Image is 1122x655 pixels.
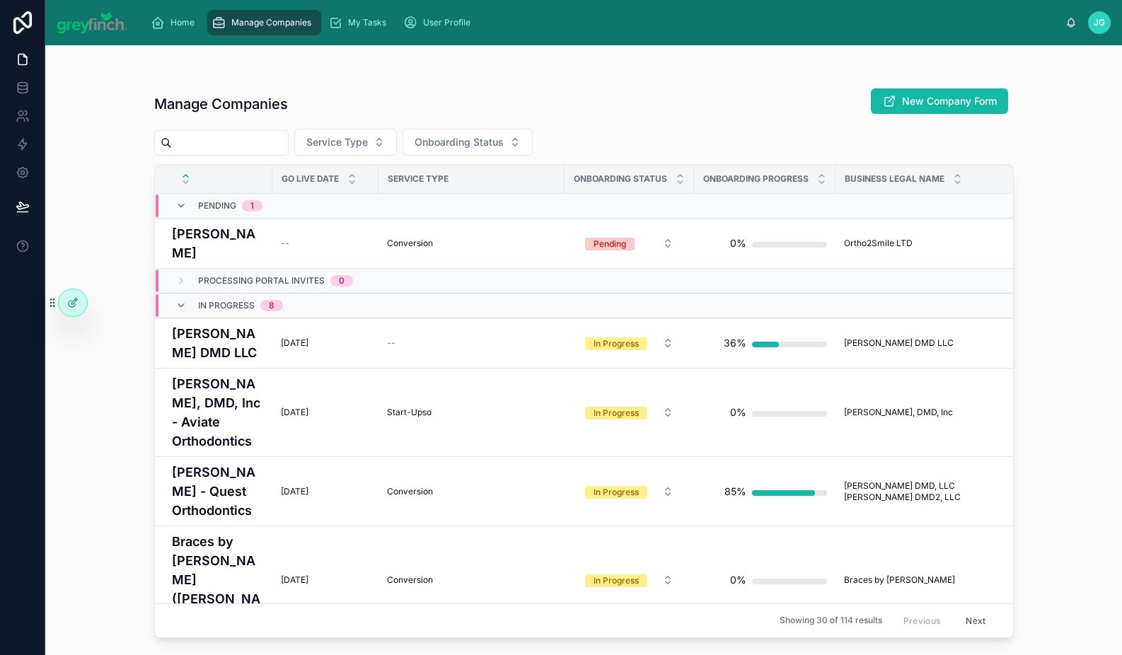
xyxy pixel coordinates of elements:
span: [PERSON_NAME] DMD LLC [844,337,954,349]
img: App logo [57,11,128,34]
div: 0% [730,229,746,257]
h1: Manage Companies [154,94,288,114]
span: Business Legal Name [845,173,944,185]
div: 0 [339,275,345,286]
span: [DATE] [281,407,308,418]
span: My Tasks [348,17,386,28]
a: Select Button [573,399,686,426]
a: 0% [702,229,827,257]
a: User Profile [399,10,480,35]
span: Braces by [PERSON_NAME] [844,574,955,586]
a: [PERSON_NAME] DMD, LLC [PERSON_NAME] DMD2, LLC [844,480,1014,503]
a: Braces by [PERSON_NAME] [844,574,1014,586]
span: Pending [198,200,236,211]
span: Home [170,17,195,28]
a: My Tasks [324,10,396,35]
span: Ortho2Smile LTD [844,238,913,249]
span: Conversion [387,486,433,497]
button: Select Button [294,129,397,156]
span: Conversion [387,238,433,249]
span: JG [1094,17,1105,28]
div: 0% [730,566,746,594]
a: Ortho2Smile LTD [844,238,1014,249]
button: Select Button [403,129,533,156]
div: In Progress [594,407,639,419]
a: Select Button [573,230,686,257]
a: [DATE] [281,337,370,349]
a: Conversion [387,486,556,497]
span: [DATE] [281,486,308,497]
span: Conversion [387,574,433,586]
span: [DATE] [281,337,308,349]
a: [PERSON_NAME] - Quest Orthodontics [172,463,264,520]
span: User Profile [423,17,470,28]
div: 8 [269,300,274,311]
a: Conversion [387,574,556,586]
span: Service Type [388,173,449,185]
button: Select Button [574,330,685,356]
a: -- [387,337,556,349]
a: Start-Upso [387,407,556,418]
a: [DATE] [281,486,370,497]
a: -- [281,238,370,249]
div: 0% [730,398,746,427]
div: In Progress [594,337,639,350]
div: 1 [250,200,254,211]
span: In Progress [198,300,255,311]
span: Onboarding Status [574,173,667,185]
div: scrollable content [139,7,1066,38]
a: Home [146,10,204,35]
span: Manage Companies [231,17,311,28]
a: [DATE] [281,574,370,586]
a: [PERSON_NAME] [172,224,264,262]
span: Go Live Date [282,173,339,185]
a: [PERSON_NAME] DMD LLC [844,337,1014,349]
a: Select Button [573,330,686,357]
a: Manage Companies [207,10,321,35]
span: [DATE] [281,574,308,586]
button: Next [956,610,995,632]
a: [PERSON_NAME], DMD, Inc - Aviate Orthodontics [172,374,264,451]
a: Select Button [573,567,686,593]
button: Select Button [574,567,685,593]
span: Service Type [306,135,368,149]
span: -- [281,238,289,249]
a: 36% [702,329,827,357]
a: 0% [702,398,827,427]
a: 0% [702,566,827,594]
a: Braces by [PERSON_NAME] ([PERSON_NAME]) [172,532,264,627]
div: 36% [724,329,746,357]
a: [PERSON_NAME], DMD, Inc [844,407,1014,418]
button: Select Button [574,479,685,504]
div: In Progress [594,486,639,499]
button: Select Button [574,231,685,256]
span: Onboarding Status [415,135,504,149]
span: New Company Form [902,94,997,108]
button: New Company Form [871,88,1008,114]
span: Processing Portal Invites [198,275,325,286]
span: [PERSON_NAME], DMD, Inc [844,407,953,418]
a: [PERSON_NAME] DMD LLC [172,324,264,362]
span: Onboarding Progress [703,173,809,185]
a: [DATE] [281,407,370,418]
span: Showing 30 of 114 results [780,615,882,627]
a: Select Button [573,478,686,505]
span: Start-Upso [387,407,432,418]
div: Pending [594,238,626,250]
a: 85% [702,477,827,506]
span: -- [387,337,395,349]
a: Conversion [387,238,556,249]
button: Select Button [574,400,685,425]
div: In Progress [594,574,639,587]
div: 85% [724,477,746,506]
